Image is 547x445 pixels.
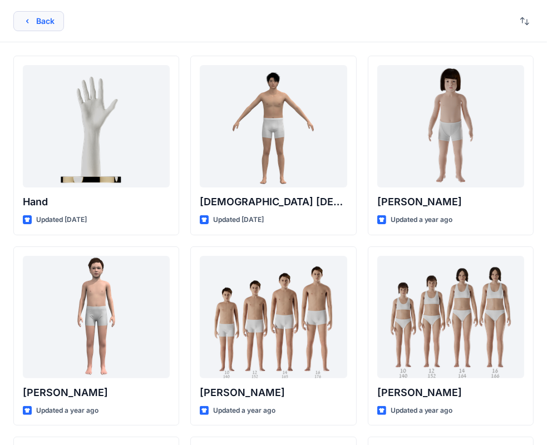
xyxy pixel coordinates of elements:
p: Updated a year ago [391,214,453,226]
a: Charlie [377,65,524,187]
a: Emil [23,256,170,378]
p: [PERSON_NAME] [23,385,170,400]
button: Back [13,11,64,31]
a: Hand [23,65,170,187]
p: [PERSON_NAME] [377,194,524,210]
p: Updated [DATE] [213,214,264,226]
p: Updated a year ago [213,405,275,417]
a: Male Asian [200,65,347,187]
p: [PERSON_NAME] [377,385,524,400]
p: [PERSON_NAME] [200,385,347,400]
p: Updated a year ago [391,405,453,417]
p: Updated a year ago [36,405,98,417]
p: Updated [DATE] [36,214,87,226]
p: Hand [23,194,170,210]
a: Brandon [200,256,347,378]
p: [DEMOGRAPHIC_DATA] [DEMOGRAPHIC_DATA] [200,194,347,210]
a: Brenda [377,256,524,378]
